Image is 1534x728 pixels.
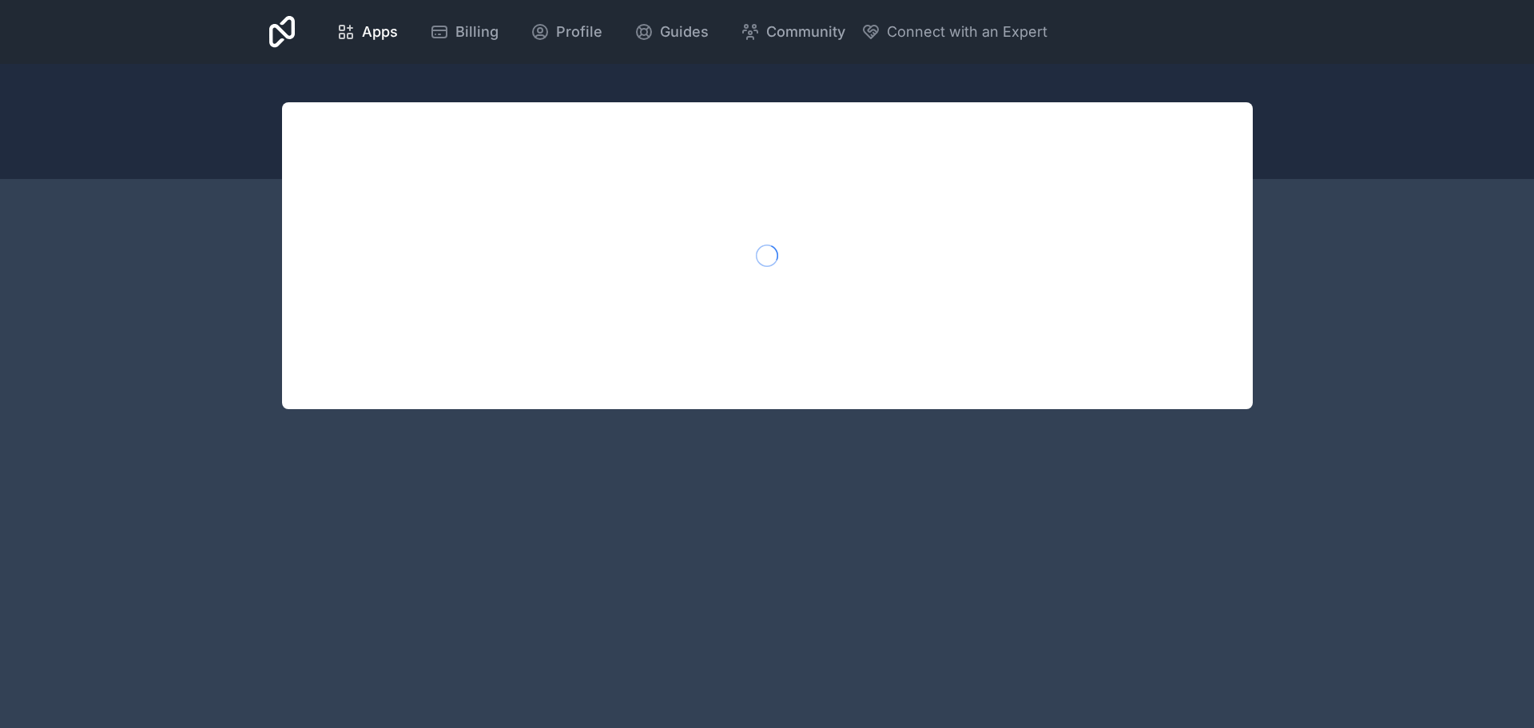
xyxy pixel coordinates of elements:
span: Community [766,21,845,43]
span: Guides [660,21,709,43]
span: Connect with an Expert [887,21,1047,43]
a: Profile [518,14,615,50]
button: Connect with an Expert [861,21,1047,43]
a: Community [728,14,858,50]
span: Profile [556,21,602,43]
a: Guides [622,14,721,50]
span: Apps [362,21,398,43]
a: Apps [324,14,411,50]
a: Billing [417,14,511,50]
span: Billing [455,21,499,43]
